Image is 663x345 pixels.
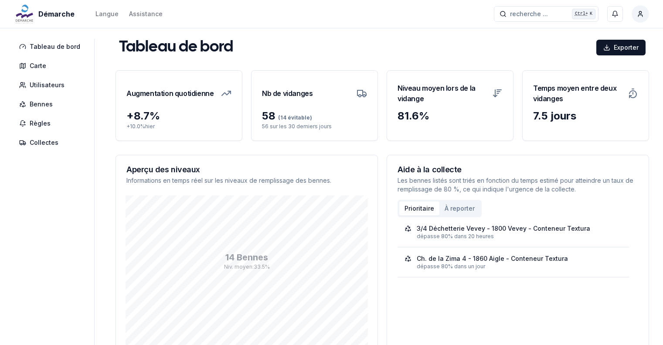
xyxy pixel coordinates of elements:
[95,10,119,18] div: Langue
[533,109,638,123] div: 7.5 jours
[14,135,89,150] a: Collectes
[405,224,622,240] a: 3/4 Déchetterie Vevey - 1800 Vevey - Conteneur Texturadépasse 80% dans 20 heures
[30,61,46,70] span: Carte
[399,202,439,215] button: Prioritaire
[596,40,646,55] button: Exporter
[38,9,75,19] span: Démarche
[14,58,89,74] a: Carte
[95,9,119,19] button: Langue
[14,77,89,93] a: Utilisateurs
[126,109,231,123] div: + 8.7 %
[533,81,622,106] h3: Temps moyen entre deux vidanges
[14,96,89,112] a: Bennes
[417,224,590,233] div: 3/4 Déchetterie Vevey - 1800 Vevey - Conteneur Textura
[398,81,487,106] h3: Niveau moyen lors de la vidange
[30,119,51,128] span: Règles
[30,138,58,147] span: Collectes
[14,116,89,131] a: Règles
[439,202,480,215] button: À reporter
[129,9,163,19] a: Assistance
[30,81,65,89] span: Utilisateurs
[14,39,89,55] a: Tableau de bord
[417,233,622,240] div: dépasse 80% dans 20 heures
[417,254,568,263] div: Ch. de la Zima 4 - 1860 Aigle - Conteneur Textura
[262,81,313,106] h3: Nb de vidanges
[14,9,78,19] a: Démarche
[398,176,638,194] p: Les bennes listés sont triés en fonction du temps estimé pour atteindre un taux de remplissage de...
[126,176,367,185] p: Informations en temps réel sur les niveaux de remplissage des bennes.
[119,39,233,56] h1: Tableau de bord
[126,81,214,106] h3: Augmentation quotidienne
[126,123,231,130] p: + 10.0 % hier
[30,100,53,109] span: Bennes
[405,254,622,270] a: Ch. de la Zima 4 - 1860 Aigle - Conteneur Texturadépasse 80% dans un jour
[510,10,548,18] span: recherche ...
[262,109,367,123] div: 58
[14,3,35,24] img: Démarche Logo
[275,114,312,121] span: (14 évitable)
[398,109,503,123] div: 81.6 %
[398,166,638,174] h3: Aide à la collecte
[262,123,367,130] p: 56 sur les 30 derniers jours
[417,263,622,270] div: dépasse 80% dans un jour
[30,42,80,51] span: Tableau de bord
[494,6,598,22] button: recherche ...Ctrl+K
[126,166,367,174] h3: Aperçu des niveaux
